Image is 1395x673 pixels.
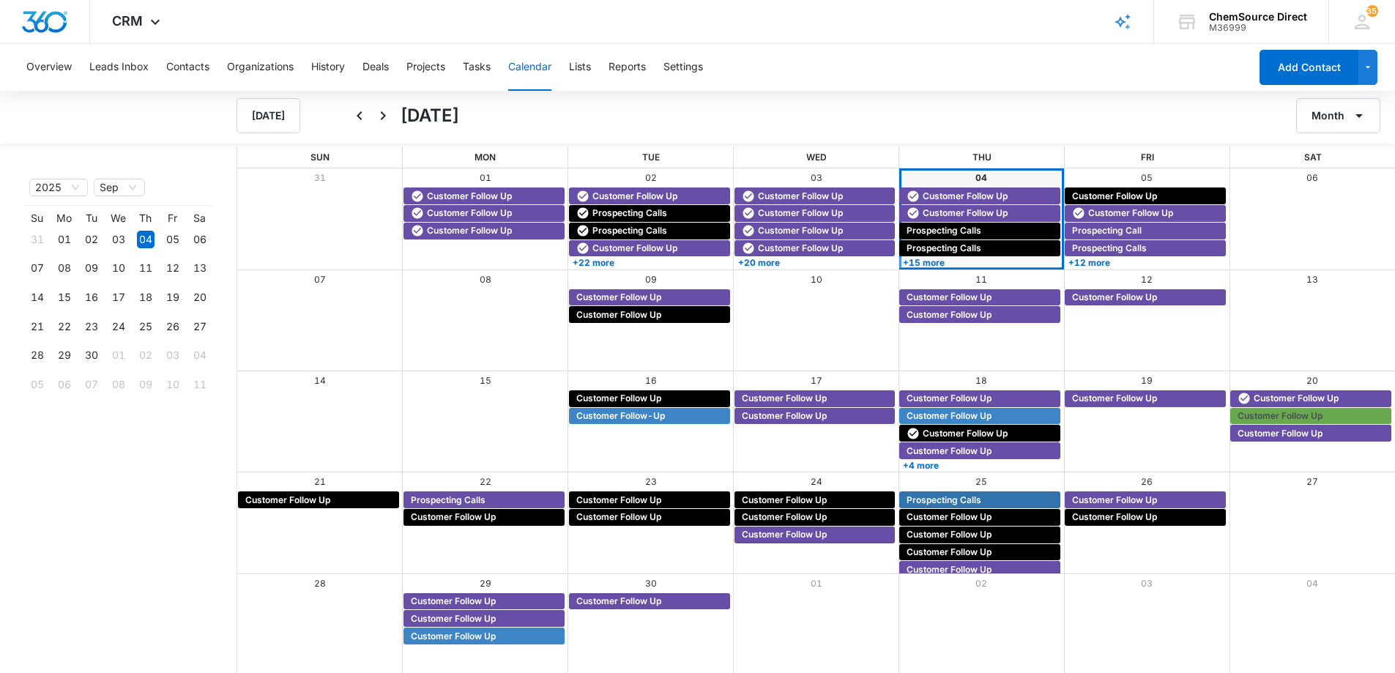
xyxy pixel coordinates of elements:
td: 2025-10-01 [105,341,132,371]
div: Customer Follow Up [903,445,1057,458]
span: Customer Follow Up [1072,510,1157,524]
button: Back [348,104,371,127]
span: Customer Follow Up [907,392,992,405]
button: Organizations [227,44,294,91]
th: Sa [186,212,213,225]
a: 27 [1306,476,1318,487]
td: 2025-09-17 [105,283,132,312]
span: Customer Follow Up [245,494,330,507]
td: 2025-09-07 [23,254,51,283]
span: Customer Follow Up [576,392,661,405]
button: Lists [569,44,591,91]
div: 16 [83,289,100,306]
td: 2025-09-08 [51,254,78,283]
div: 03 [164,346,182,364]
span: Customer Follow Up [923,427,1008,440]
a: 01 [480,172,491,183]
span: Thu [972,152,992,163]
span: Customer Follow Up [907,445,992,458]
div: Customer Follow Up [573,308,726,321]
span: Customer Follow Up [592,242,677,255]
td: 2025-09-25 [132,312,159,341]
span: Customer Follow Up [427,190,512,203]
div: Customer Follow Up [738,494,892,507]
td: 2025-09-27 [186,312,213,341]
span: Customer Follow Up [592,190,677,203]
span: Customer Follow Up [427,224,512,237]
a: 21 [314,476,326,487]
td: 2025-10-05 [23,370,51,399]
a: 15 [480,375,491,386]
a: 11 [975,274,987,285]
div: Customer Follow Up [407,612,561,625]
a: 20 [1306,375,1318,386]
a: +22 more [569,257,730,268]
button: Projects [406,44,445,91]
div: Customer Follow Up [573,494,726,507]
div: 01 [110,346,127,364]
div: Customer Follow Up [407,190,561,203]
div: Customer Follow Up [407,595,561,608]
div: Customer Follow Up [242,494,395,507]
td: 2025-09-30 [78,341,105,371]
td: 2025-09-14 [23,283,51,312]
div: 09 [137,376,155,393]
span: Customer Follow Up [1072,494,1157,507]
span: Customer Follow Up [1238,427,1323,440]
div: 28 [29,346,46,364]
td: 2025-09-20 [186,283,213,312]
td: 2025-09-21 [23,312,51,341]
span: Customer Follow Up [742,494,827,507]
span: Customer Follow Up [907,291,992,304]
div: Customer Follow Up [903,392,1057,405]
td: 2025-09-09 [78,254,105,283]
td: 2025-09-29 [51,341,78,371]
div: Customer Follow Up [573,242,726,255]
div: 11 [137,259,155,277]
td: 2025-10-10 [159,370,186,399]
div: 05 [164,231,182,248]
div: 19 [164,289,182,306]
a: 30 [645,578,657,589]
div: Customer Follow Up [1068,190,1222,203]
td: 2025-09-23 [78,312,105,341]
div: Customer Follow Up [903,546,1057,559]
a: +4 more [899,460,1060,471]
a: 07 [314,274,326,285]
td: 2025-10-03 [159,341,186,371]
div: 02 [137,346,155,364]
div: Customer Follow Up [903,190,1057,203]
div: Customer Follow Up [573,392,726,405]
h1: [DATE] [401,103,459,129]
div: Customer Follow Up [407,224,561,237]
th: We [105,212,132,225]
span: Customer Follow Up [427,207,512,220]
a: 10 [811,274,822,285]
div: Customer Follow Up [738,528,892,541]
div: Customer Follow Up [407,510,561,524]
span: Prospecting Calls [411,494,486,507]
a: 23 [645,476,657,487]
span: Customer Follow Up [576,291,661,304]
td: 2025-10-06 [51,370,78,399]
span: Prospecting Calls [907,494,981,507]
span: Customer Follow Up [742,510,827,524]
span: Customer Follow Up [758,190,843,203]
div: Customer Follow Up [573,595,726,608]
div: 30 [83,346,100,364]
span: Customer Follow Up [1072,392,1157,405]
div: Customer Follow Up [738,242,892,255]
span: Customer Follow Up [1072,190,1157,203]
span: Prospecting Calls [907,242,981,255]
span: Customer Follow Up [742,528,827,541]
td: 2025-09-05 [159,225,186,254]
span: Customer Follow Up [907,308,992,321]
span: Customer Follow Up [576,595,661,608]
a: 01 [811,578,822,589]
span: Customer Follow Up [907,528,992,541]
div: 18 [137,289,155,306]
div: Customer Follow Up [1068,494,1222,507]
span: Customer Follow Up [923,190,1008,203]
a: 12 [1141,274,1153,285]
a: 22 [480,476,491,487]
